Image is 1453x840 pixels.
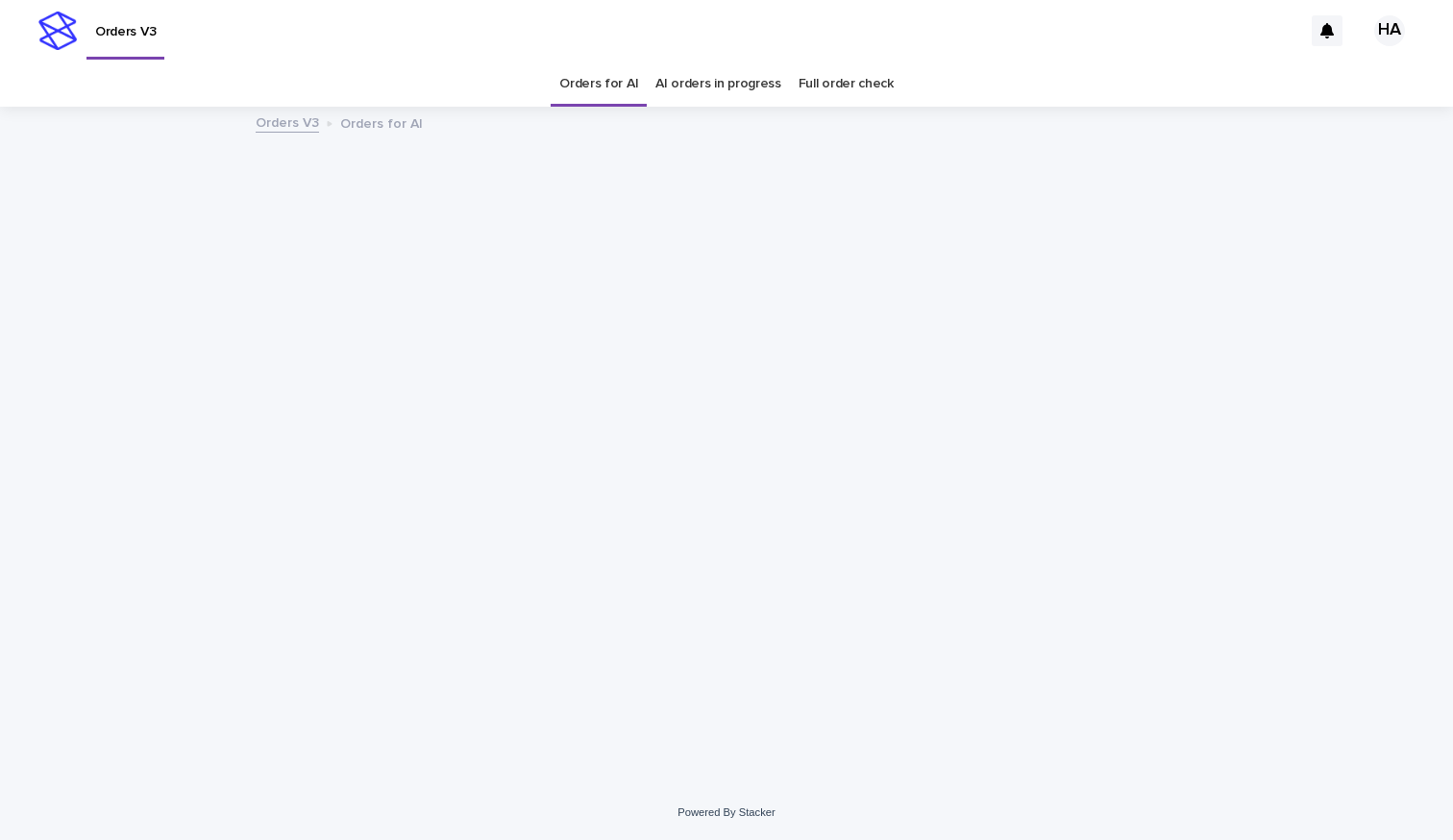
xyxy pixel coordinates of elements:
[655,62,781,107] a: AI orders in progress
[340,111,423,133] p: Orders for AI
[256,111,319,133] a: Orders V3
[559,62,638,107] a: Orders for AI
[1374,15,1405,46] div: HA
[677,806,775,818] a: Powered By Stacker
[38,12,77,50] img: stacker-logo-s-only.png
[799,62,894,107] a: Full order check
